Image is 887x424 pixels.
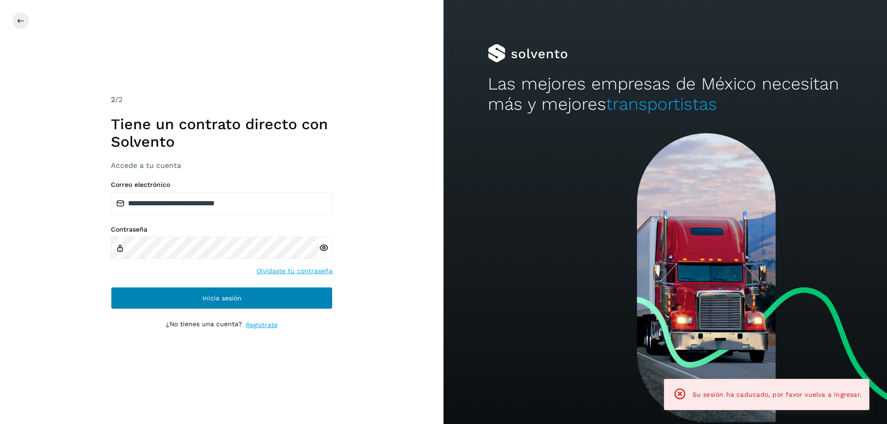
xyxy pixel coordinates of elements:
p: ¿No tienes una cuenta? [166,320,242,330]
h3: Accede a tu cuenta [111,161,333,170]
a: Olvidaste tu contraseña [256,266,333,276]
a: Regístrate [246,320,278,330]
div: /2 [111,94,333,105]
h2: Las mejores empresas de México necesitan más y mejores [488,74,843,115]
label: Correo electrónico [111,181,333,189]
span: 2 [111,95,115,104]
h1: Tiene un contrato directo con Solvento [111,115,333,151]
span: Su sesión ha caducado, por favor vuelva a ingresar. [693,391,862,398]
button: Inicia sesión [111,287,333,309]
label: Contraseña [111,226,333,233]
span: Inicia sesión [202,295,242,301]
span: transportistas [606,94,717,114]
